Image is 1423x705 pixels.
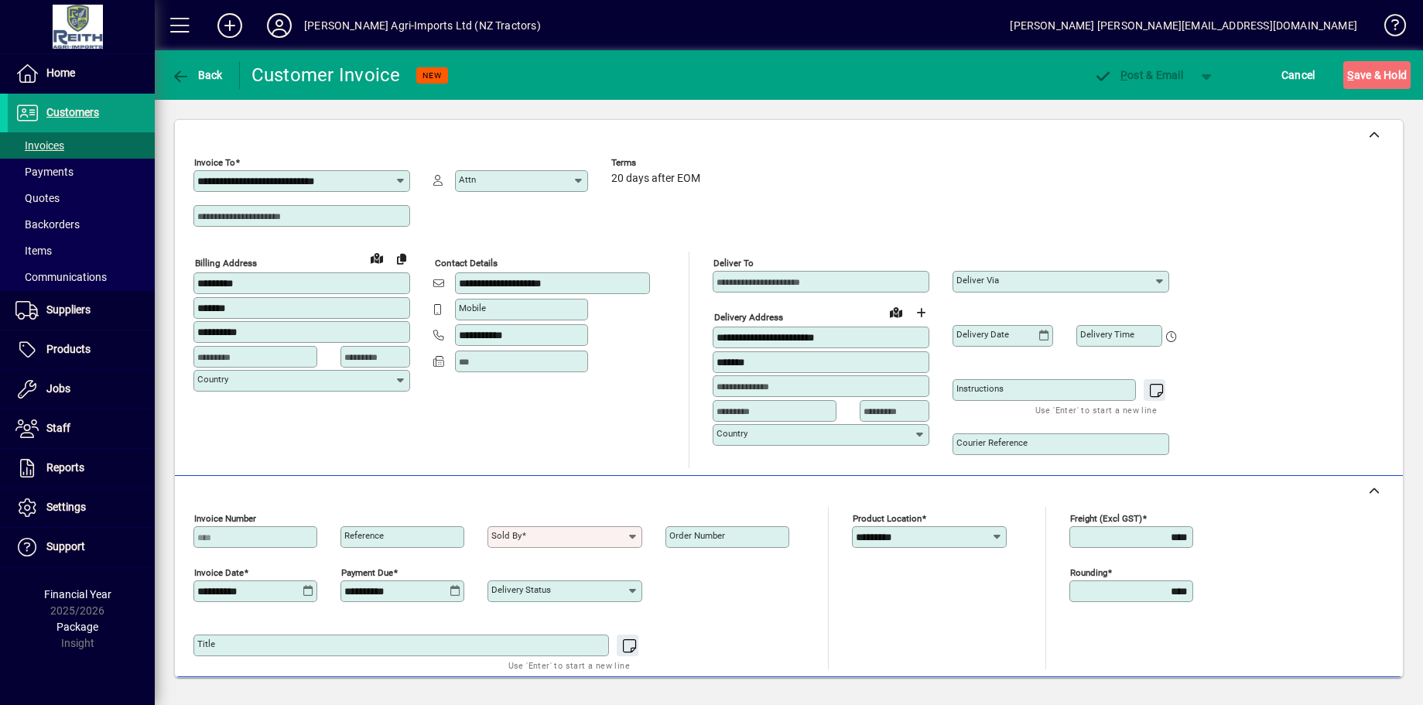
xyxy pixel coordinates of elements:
[46,382,70,395] span: Jobs
[459,174,476,185] mat-label: Attn
[194,567,244,578] mat-label: Invoice date
[155,61,240,89] app-page-header-button: Back
[713,258,754,269] mat-label: Deliver To
[8,264,155,290] a: Communications
[56,621,98,633] span: Package
[46,106,99,118] span: Customers
[44,588,111,601] span: Financial Year
[611,173,700,185] span: 20 days after EOM
[344,530,384,541] mat-label: Reference
[205,12,255,39] button: Add
[1278,61,1319,89] button: Cancel
[304,13,541,38] div: [PERSON_NAME] Agri-Imports Ltd (NZ Tractors)
[611,158,704,168] span: Terms
[8,528,155,566] a: Support
[1373,3,1404,53] a: Knowledge Base
[908,300,933,325] button: Choose address
[389,246,414,271] button: Copy to Delivery address
[8,211,155,238] a: Backorders
[171,69,223,81] span: Back
[46,501,86,513] span: Settings
[46,67,75,79] span: Home
[167,61,227,89] button: Back
[8,370,155,409] a: Jobs
[8,330,155,369] a: Products
[15,218,80,231] span: Backorders
[1035,401,1157,419] mat-hint: Use 'Enter' to start a new line
[422,70,442,80] span: NEW
[956,275,999,286] mat-label: Deliver via
[8,291,155,330] a: Suppliers
[364,245,389,270] a: View on map
[8,54,155,93] a: Home
[956,437,1028,448] mat-label: Courier Reference
[46,343,91,355] span: Products
[194,157,235,168] mat-label: Invoice To
[1347,69,1353,81] span: S
[8,449,155,488] a: Reports
[8,132,155,159] a: Invoices
[1120,69,1127,81] span: P
[491,530,522,541] mat-label: Sold by
[1347,63,1407,87] span: ave & Hold
[15,245,52,257] span: Items
[46,422,70,434] span: Staff
[197,638,215,649] mat-label: Title
[8,159,155,185] a: Payments
[1080,329,1134,340] mat-label: Delivery time
[8,409,155,448] a: Staff
[194,513,256,524] mat-label: Invoice number
[491,584,551,595] mat-label: Delivery status
[717,428,747,439] mat-label: Country
[1343,61,1411,89] button: Save & Hold
[8,488,155,527] a: Settings
[8,238,155,264] a: Items
[46,303,91,316] span: Suppliers
[956,383,1004,394] mat-label: Instructions
[15,139,64,152] span: Invoices
[1093,69,1183,81] span: ost & Email
[1070,513,1142,524] mat-label: Freight (excl GST)
[46,540,85,553] span: Support
[341,567,393,578] mat-label: Payment due
[853,513,922,524] mat-label: Product location
[8,185,155,211] a: Quotes
[255,12,304,39] button: Profile
[15,271,107,283] span: Communications
[15,166,74,178] span: Payments
[1086,61,1191,89] button: Post & Email
[197,374,228,385] mat-label: Country
[46,461,84,474] span: Reports
[956,329,1009,340] mat-label: Delivery date
[1010,13,1357,38] div: [PERSON_NAME] [PERSON_NAME][EMAIL_ADDRESS][DOMAIN_NAME]
[1281,63,1315,87] span: Cancel
[15,192,60,204] span: Quotes
[251,63,401,87] div: Customer Invoice
[884,299,908,324] a: View on map
[1070,567,1107,578] mat-label: Rounding
[669,530,725,541] mat-label: Order number
[508,656,630,674] mat-hint: Use 'Enter' to start a new line
[459,303,486,313] mat-label: Mobile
